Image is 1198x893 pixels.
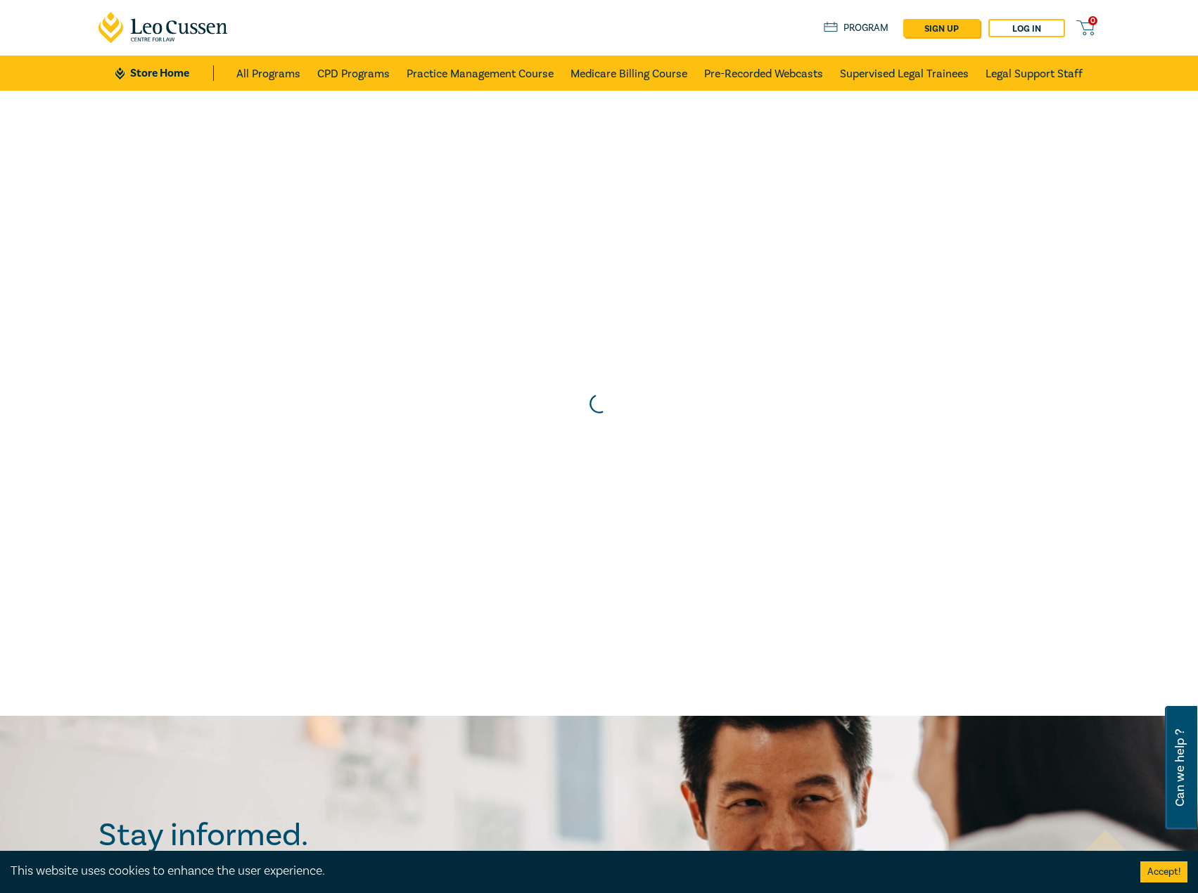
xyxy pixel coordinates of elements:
[840,56,969,91] a: Supervised Legal Trainees
[1140,861,1187,882] button: Accept cookies
[824,20,889,36] a: Program
[704,56,823,91] a: Pre-Recorded Webcasts
[115,65,213,81] a: Store Home
[98,817,431,854] h2: Stay informed.
[903,19,980,37] a: sign up
[11,862,1119,880] div: This website uses cookies to enhance the user experience.
[571,56,687,91] a: Medicare Billing Course
[407,56,554,91] a: Practice Management Course
[317,56,390,91] a: CPD Programs
[236,56,300,91] a: All Programs
[988,19,1065,37] a: Log in
[1173,714,1187,821] span: Can we help ?
[1088,16,1097,25] span: 0
[986,56,1083,91] a: Legal Support Staff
